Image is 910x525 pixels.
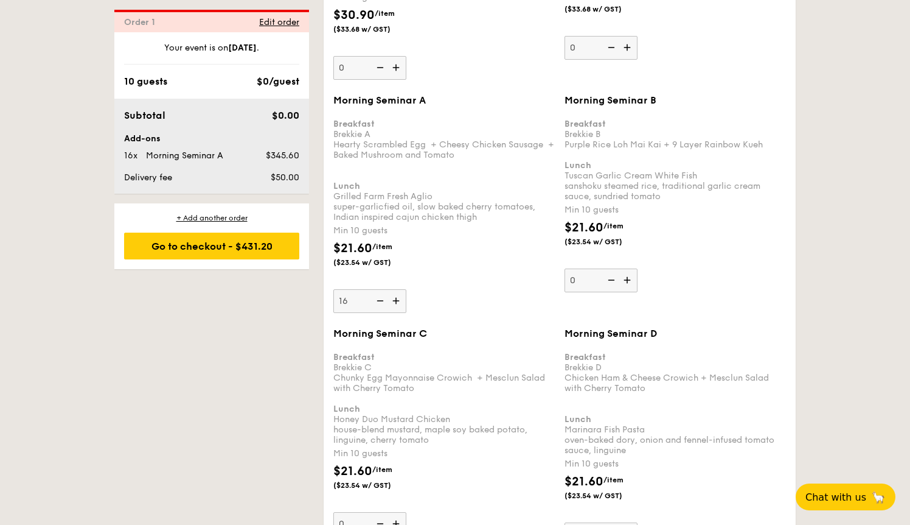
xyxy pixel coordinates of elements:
span: /item [375,9,395,18]
div: 10 guests [124,74,167,89]
div: Brekkie D Chicken Ham & Cheese Crowich + Mesclun Salad with Cherry Tomato Marinara Fish Pasta ove... [564,342,786,456]
span: Order 1 [124,17,160,27]
img: icon-add.58712e84.svg [619,269,637,292]
div: 16x [119,150,141,162]
span: Chat with us [805,492,866,503]
div: Brekkie B Purple Rice Loh Mai Kai + 9 Layer Rainbow Kueh Tuscan Garlic Cream White Fish sanshoku ... [564,108,786,202]
button: Chat with us🦙 [796,484,895,510]
span: ($23.54 w/ GST) [333,258,416,267]
img: icon-reduce.1d2dbef1.svg [601,269,619,292]
input: Brekkie ETraditional Black Carrot Cake + Hakka Chicken Tofu PuffOven-Roasted Teriyaki Chickenhous... [333,56,406,80]
span: $345.60 [266,150,299,161]
span: Morning Seminar B [564,94,656,106]
span: $21.60 [564,220,603,235]
b: Lunch [333,404,360,414]
img: icon-reduce.1d2dbef1.svg [370,289,388,312]
strong: [DATE] [228,43,257,53]
div: Brekkie C Chunky Egg Mayonnaise Crowich + Mesclun Salad with Cherry Tomato Honey Duo Mustard Chic... [333,342,555,445]
span: ($23.54 w/ GST) [564,237,647,247]
span: $21.60 [333,464,372,479]
span: $0.00 [272,110,299,121]
input: Morning Seminar ABreakfastBrekkie AHearty Scrambled Egg + Cheesy Chicken Sausage + Baked Mushroom... [333,289,406,313]
b: Lunch [564,414,591,425]
span: ($23.54 w/ GST) [333,481,416,490]
div: Min 10 guests [564,204,786,216]
span: Morning Seminar A [333,94,426,106]
span: ($23.54 w/ GST) [564,491,647,501]
div: $0/guest [257,74,299,89]
span: Delivery fee [124,172,172,183]
span: ($33.68 w/ GST) [564,4,647,14]
img: icon-add.58712e84.svg [388,289,406,312]
div: Min 10 guests [333,448,555,460]
div: Go to checkout - $431.20 [124,233,299,259]
b: Breakfast [564,119,606,129]
span: Subtotal [124,110,165,121]
div: Add-ons [124,133,299,145]
span: Morning Seminar D [564,328,657,339]
img: icon-reduce.1d2dbef1.svg [370,56,388,79]
div: Min 10 guests [564,458,786,470]
span: /item [603,222,623,230]
div: + Add another order [124,213,299,223]
b: Breakfast [333,119,375,129]
span: /item [372,242,392,251]
span: Morning Seminar C [333,328,427,339]
b: Breakfast [564,352,606,362]
b: Lunch [564,160,591,171]
div: Brekkie A Hearty Scrambled Egg + Cheesy Chicken Sausage + Baked Mushroom and Tomato Grilled Farm ... [333,108,555,222]
span: $21.60 [564,474,603,489]
img: icon-add.58712e84.svg [388,56,406,79]
span: Edit order [259,17,299,27]
div: Min 10 guests [333,225,555,237]
span: /item [372,465,392,474]
img: icon-reduce.1d2dbef1.svg [601,36,619,59]
input: Morning Seminar BBreakfastBrekkie BPurple Rice Loh Mai Kai + 9 Layer Rainbow KuehLunchTuscan Garl... [564,269,637,292]
input: Min 10 guests$30.90/item($33.68 w/ GST) [564,36,637,60]
span: $50.00 [271,172,299,183]
img: icon-add.58712e84.svg [619,36,637,59]
span: ($33.68 w/ GST) [333,24,416,34]
span: /item [603,476,623,484]
span: 🦙 [871,490,886,504]
div: Morning Seminar A [141,150,252,162]
b: Breakfast [333,352,375,362]
b: Lunch [333,181,360,191]
div: Your event is on . [124,42,299,65]
span: $21.60 [333,241,372,256]
span: $30.90 [333,8,375,23]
